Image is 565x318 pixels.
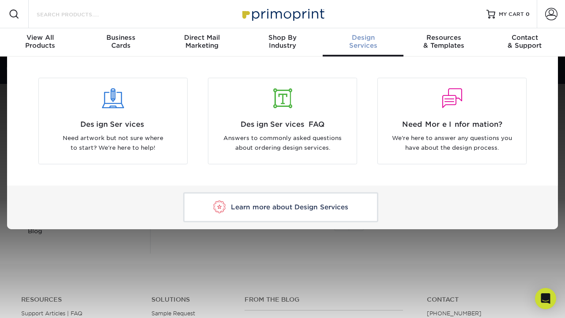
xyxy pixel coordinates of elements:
[535,288,556,309] div: Open Intercom Messenger
[484,34,565,42] span: Contact
[374,78,530,164] a: Need More Information? We're here to answer any questions you have about the design process.
[242,28,323,57] a: Shop ByIndustry
[242,34,323,49] div: Industry
[403,34,484,49] div: & Templates
[484,34,565,49] div: & Support
[81,28,162,57] a: BusinessCards
[242,34,323,42] span: Shop By
[162,34,242,42] span: Direct Mail
[36,9,122,19] input: SEARCH PRODUCTS.....
[384,119,520,130] span: Need More Information?
[323,34,403,42] span: Design
[403,34,484,42] span: Resources
[162,34,242,49] div: Marketing
[215,119,350,130] span: Design Services FAQ
[499,11,524,18] span: MY CART
[183,193,378,222] a: Learn more about Design Services
[231,203,348,211] span: Learn more about Design Services
[45,119,181,130] span: Design Services
[162,28,242,57] a: Direct MailMarketing
[526,11,530,17] span: 0
[81,34,162,42] span: Business
[204,78,361,164] a: Design Services FAQ Answers to commonly asked questions about ordering design services.
[35,78,191,164] a: Design Services Need artwork but not sure where to start? We're here to help!
[45,133,181,153] p: Need artwork but not sure where to start? We're here to help!
[238,4,327,23] img: Primoprint
[215,133,350,153] p: Answers to commonly asked questions about ordering design services.
[323,28,403,57] a: DesignServices
[484,28,565,57] a: Contact& Support
[323,34,403,49] div: Services
[403,28,484,57] a: Resources& Templates
[81,34,162,49] div: Cards
[384,133,520,153] p: We're here to answer any questions you have about the design process.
